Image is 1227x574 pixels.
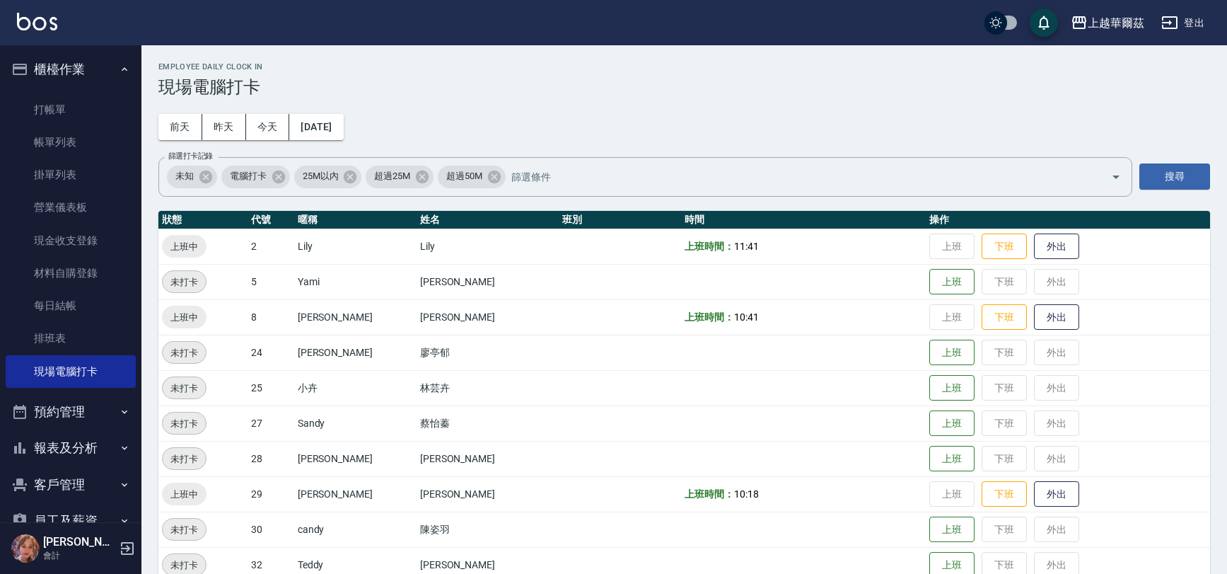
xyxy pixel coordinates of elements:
[417,441,559,476] td: [PERSON_NAME]
[248,264,294,299] td: 5
[1034,481,1079,507] button: 外出
[248,476,294,512] td: 29
[6,159,136,191] a: 掛單列表
[43,535,115,549] h5: [PERSON_NAME]
[163,416,206,431] span: 未打卡
[294,335,417,370] td: [PERSON_NAME]
[248,406,294,441] td: 27
[685,241,734,252] b: 上班時間：
[163,381,206,396] span: 未打卡
[982,481,1027,507] button: 下班
[1088,14,1144,32] div: 上越華爾茲
[734,241,759,252] span: 11:41
[1156,10,1210,36] button: 登出
[221,169,275,183] span: 電腦打卡
[929,340,975,366] button: 上班
[929,446,975,472] button: 上班
[294,476,417,512] td: [PERSON_NAME]
[6,126,136,159] a: 帳單列表
[929,269,975,295] button: 上班
[294,169,347,183] span: 25M以內
[6,257,136,289] a: 材料自購登錄
[158,211,248,229] th: 狀態
[6,322,136,355] a: 排班表
[248,370,294,406] td: 25
[158,114,202,140] button: 前天
[163,452,206,466] span: 未打卡
[162,239,207,254] span: 上班中
[167,166,217,188] div: 未知
[681,211,926,229] th: 時間
[1030,8,1058,37] button: save
[1105,166,1127,188] button: Open
[417,299,559,335] td: [PERSON_NAME]
[366,169,419,183] span: 超過25M
[417,229,559,264] td: Lily
[294,264,417,299] td: Yami
[294,229,417,264] td: Lily
[438,169,491,183] span: 超過50M
[6,289,136,322] a: 每日結帳
[685,311,734,323] b: 上班時間：
[248,211,294,229] th: 代號
[294,166,362,188] div: 25M以內
[162,487,207,502] span: 上班中
[929,517,975,543] button: 上班
[1034,304,1079,331] button: 外出
[163,345,206,360] span: 未打卡
[926,211,1210,229] th: 操作
[248,512,294,547] td: 30
[417,476,559,512] td: [PERSON_NAME]
[163,522,206,537] span: 未打卡
[6,224,136,257] a: 現金收支登錄
[1034,234,1079,260] button: 外出
[294,370,417,406] td: 小卉
[929,375,975,401] button: 上班
[417,211,559,229] th: 姓名
[417,335,559,370] td: 廖亭郁
[734,488,759,500] span: 10:18
[294,441,417,476] td: [PERSON_NAME]
[6,430,136,466] button: 報表及分析
[6,191,136,224] a: 營業儀表板
[438,166,506,188] div: 超過50M
[6,466,136,503] button: 客戶管理
[6,394,136,430] button: 預約管理
[417,370,559,406] td: 林芸卉
[294,299,417,335] td: [PERSON_NAME]
[417,406,559,441] td: 蔡怡蓁
[168,151,213,161] label: 篩選打卡記錄
[158,62,1210,71] h2: Employee Daily Clock In
[559,211,681,229] th: 班別
[248,441,294,476] td: 28
[6,93,136,126] a: 打帳單
[246,114,290,140] button: 今天
[982,234,1027,260] button: 下班
[366,166,434,188] div: 超過25M
[294,211,417,229] th: 暱稱
[417,512,559,547] td: 陳姿羽
[685,488,734,500] b: 上班時間：
[6,355,136,388] a: 現場電腦打卡
[163,275,206,289] span: 未打卡
[11,534,40,563] img: Person
[6,51,136,88] button: 櫃檯作業
[417,264,559,299] td: [PERSON_NAME]
[17,13,57,30] img: Logo
[162,310,207,325] span: 上班中
[1065,8,1150,38] button: 上越華爾茲
[221,166,290,188] div: 電腦打卡
[248,229,294,264] td: 2
[929,411,975,437] button: 上班
[6,503,136,539] button: 員工及薪資
[248,299,294,335] td: 8
[508,164,1086,189] input: 篩選條件
[294,406,417,441] td: Sandy
[202,114,246,140] button: 昨天
[982,304,1027,331] button: 下班
[734,311,759,323] span: 10:41
[163,558,206,573] span: 未打卡
[248,335,294,370] td: 24
[43,549,115,562] p: 會計
[158,77,1210,97] h3: 現場電腦打卡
